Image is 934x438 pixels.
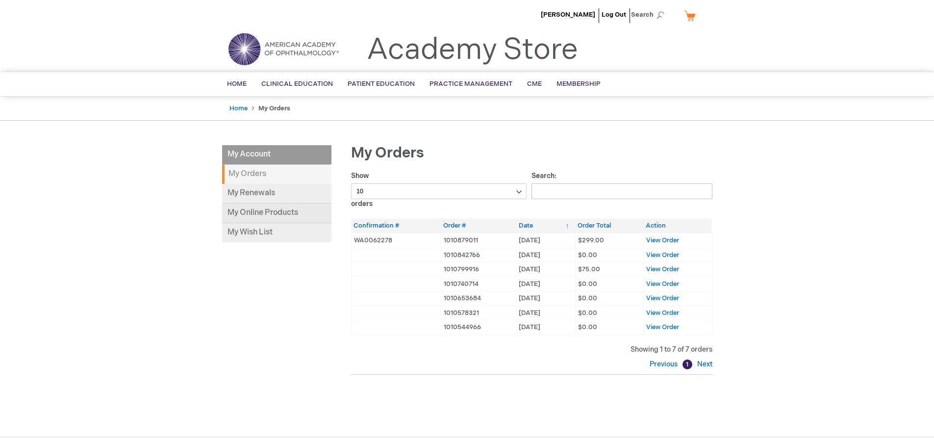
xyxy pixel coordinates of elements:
td: WA0062278 [351,233,441,248]
td: 1010544966 [441,320,516,335]
th: Action: activate to sort column ascending [643,219,712,233]
td: 1010799916 [441,262,516,277]
td: [DATE] [516,291,575,306]
a: Next [695,360,712,368]
span: $299.00 [578,236,604,244]
td: 1010653684 [441,291,516,306]
strong: My Orders [258,104,290,112]
th: Confirmation #: activate to sort column ascending [351,219,441,233]
strong: My Orders [222,165,331,184]
td: [DATE] [516,320,575,335]
a: My Renewals [222,184,331,204]
td: 1010879011 [441,233,516,248]
th: Order #: activate to sort column ascending [441,219,516,233]
input: Search: [531,183,712,199]
a: My Wish List [222,223,331,242]
th: Order Total: activate to sort column ascending [575,219,643,233]
td: 1010740714 [441,277,516,291]
span: CME [527,80,542,88]
select: Showorders [351,183,527,199]
th: Date: activate to sort column ascending [516,219,575,233]
a: View Order [646,309,679,317]
span: Membership [556,80,601,88]
a: View Order [646,294,679,302]
label: Show orders [351,172,527,208]
span: $0.00 [578,251,597,259]
a: View Order [646,323,679,331]
span: $0.00 [578,280,597,288]
span: $75.00 [578,265,600,273]
a: View Order [646,251,679,259]
td: [DATE] [516,248,575,262]
a: Home [229,104,248,112]
a: View Order [646,280,679,288]
span: Search [631,5,668,25]
td: [DATE] [516,262,575,277]
a: My Online Products [222,204,331,223]
span: Patient Education [348,80,415,88]
span: $0.00 [578,323,597,331]
a: Log Out [602,11,626,19]
span: Home [227,80,247,88]
td: 1010842766 [441,248,516,262]
a: Previous [650,360,680,368]
td: [DATE] [516,306,575,320]
span: $0.00 [578,309,597,317]
td: 1010578321 [441,306,516,320]
a: View Order [646,236,679,244]
span: Clinical Education [261,80,333,88]
span: My Orders [351,144,424,162]
div: Showing 1 to 7 of 7 orders [351,345,712,355]
td: [DATE] [516,277,575,291]
label: Search: [531,172,712,195]
a: [PERSON_NAME] [541,11,595,19]
td: [DATE] [516,233,575,248]
span: Practice Management [429,80,512,88]
span: $0.00 [578,294,597,302]
a: Academy Store [367,32,578,68]
a: 1 [682,360,692,369]
a: View Order [646,265,679,273]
